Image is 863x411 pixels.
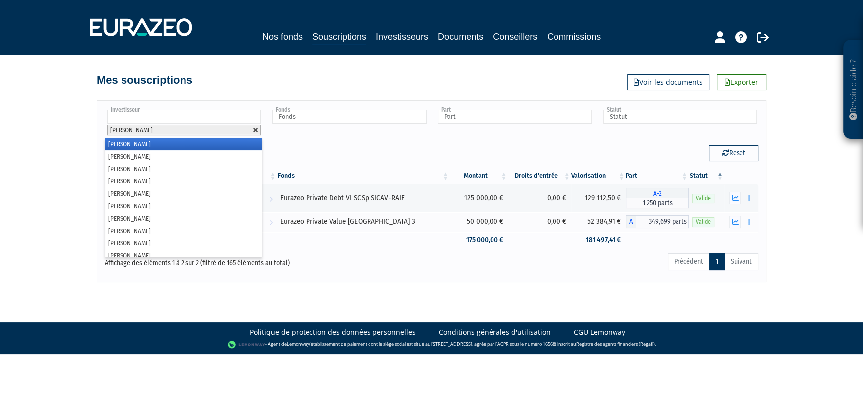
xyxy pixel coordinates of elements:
[105,237,262,249] li: [PERSON_NAME]
[626,198,689,208] span: 1 250 parts
[450,232,508,249] td: 175 000,00 €
[636,215,689,228] span: 349,699 parts
[228,340,266,350] img: logo-lemonway.png
[439,327,551,337] a: Conditions générales d'utilisation
[571,212,626,232] td: 52 384,91 €
[105,175,262,187] li: [PERSON_NAME]
[571,184,626,212] td: 129 112,50 €
[105,252,369,268] div: Affichage des éléments 1 à 2 sur 2 (filtré de 165 éléments au total)
[277,168,450,184] th: Fonds: activer pour trier la colonne par ordre croissant
[450,168,508,184] th: Montant: activer pour trier la colonne par ordre croissant
[627,74,709,90] a: Voir les documents
[508,168,571,184] th: Droits d'entrée: activer pour trier la colonne par ordre croissant
[450,212,508,232] td: 50 000,00 €
[692,194,714,203] span: Valide
[689,168,724,184] th: Statut : activer pour trier la colonne par ordre d&eacute;croissant
[626,215,636,228] span: A
[626,168,689,184] th: Part: activer pour trier la colonne par ordre croissant
[571,168,626,184] th: Valorisation: activer pour trier la colonne par ordre croissant
[312,30,366,45] a: Souscriptions
[571,232,626,249] td: 181 497,41 €
[438,30,483,44] a: Documents
[105,249,262,262] li: [PERSON_NAME]
[376,30,428,44] a: Investisseurs
[105,150,262,163] li: [PERSON_NAME]
[105,187,262,200] li: [PERSON_NAME]
[717,74,766,90] a: Exporter
[692,217,714,227] span: Valide
[626,215,689,228] div: A - Eurazeo Private Value Europe 3
[574,327,625,337] a: CGU Lemonway
[709,253,725,270] a: 1
[97,74,192,86] h4: Mes souscriptions
[90,18,192,36] img: 1732889491-logotype_eurazeo_blanc_rvb.png
[262,30,303,44] a: Nos fonds
[105,163,262,175] li: [PERSON_NAME]
[508,184,571,212] td: 0,00 €
[105,138,262,150] li: [PERSON_NAME]
[508,212,571,232] td: 0,00 €
[626,188,689,198] span: A-2
[626,188,689,208] div: A-2 - Eurazeo Private Debt VI SCSp SICAV-RAIF
[280,216,446,227] div: Eurazeo Private Value [GEOGRAPHIC_DATA] 3
[105,225,262,237] li: [PERSON_NAME]
[269,213,273,232] i: Voir l'investisseur
[576,341,654,347] a: Registre des agents financiers (Regafi)
[269,190,273,208] i: Voir l'investisseur
[110,126,153,134] span: [PERSON_NAME]
[105,212,262,225] li: [PERSON_NAME]
[848,45,859,134] p: Besoin d'aide ?
[547,30,601,44] a: Commissions
[280,193,446,203] div: Eurazeo Private Debt VI SCSp SICAV-RAIF
[709,145,758,161] button: Reset
[450,184,508,212] td: 125 000,00 €
[250,327,416,337] a: Politique de protection des données personnelles
[287,341,309,347] a: Lemonway
[10,340,853,350] div: - Agent de (établissement de paiement dont le siège social est situé au [STREET_ADDRESS], agréé p...
[105,200,262,212] li: [PERSON_NAME]
[493,30,537,44] a: Conseillers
